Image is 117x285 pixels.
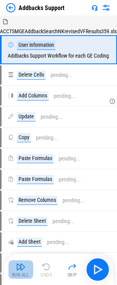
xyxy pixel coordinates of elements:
[68,273,77,277] div: Skip
[17,70,46,80] div: Delete Cells
[17,217,47,226] div: Delete Sheet
[59,156,81,162] div: pending...
[36,135,58,141] div: pending...
[17,91,49,101] div: Add Columns
[59,177,81,183] div: pending...
[17,112,36,121] div: Update
[17,175,54,184] div: Paste Formulas
[47,239,69,245] div: pending...
[41,114,63,120] div: pending...
[19,4,64,12] div: Addbacks Support
[8,260,33,279] button: Run All
[54,93,76,99] div: pending...
[92,5,98,11] img: Support
[102,3,111,12] img: Settings menu
[63,198,85,203] div: pending...
[17,237,42,247] div: Add Sheet
[17,154,54,163] div: Paste Formulas
[109,98,115,104] svg: Adding a column to match the table structure of the Addbacks review file
[8,41,109,59] div: Addbacks Support Workflow for each GE Coding
[16,262,25,271] img: Run All
[17,196,58,205] div: Remove Columns
[6,3,15,12] img: Back
[17,133,31,142] div: Copy
[92,263,104,276] img: Main button
[12,273,29,277] div: Run All
[17,41,56,50] div: User information
[60,260,85,279] button: Skip
[51,72,73,78] div: pending...
[68,262,77,271] img: Skip
[53,218,75,224] div: pending...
